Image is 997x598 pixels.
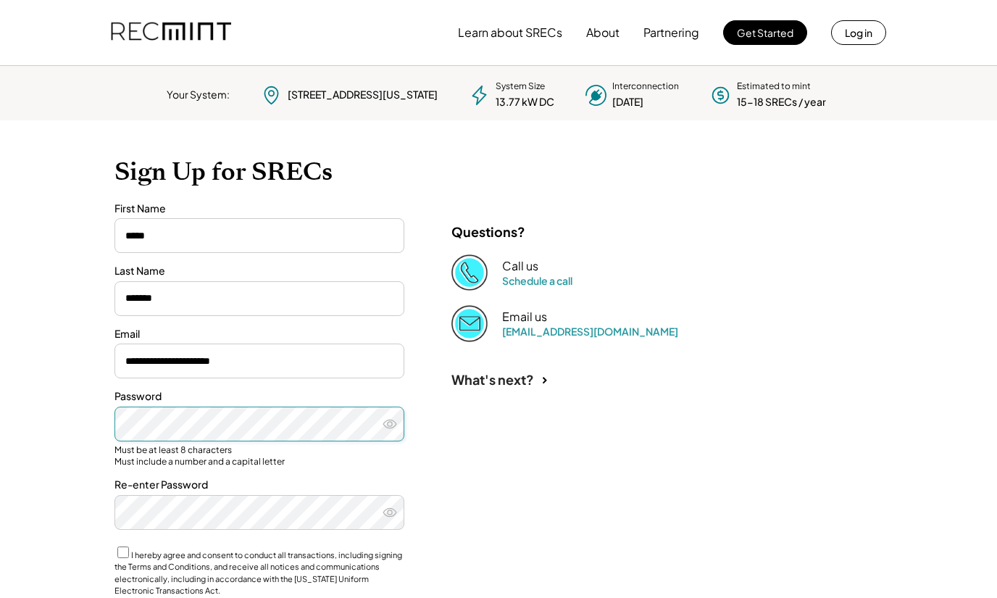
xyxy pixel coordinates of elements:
[502,274,572,287] a: Schedule a call
[451,254,488,291] img: Phone%20copy%403x.png
[723,20,807,45] button: Get Started
[612,95,643,109] div: [DATE]
[114,550,402,596] label: I hereby agree and consent to conduct all transactions, including signing the Terms and Condition...
[458,18,562,47] button: Learn about SRECs
[114,478,404,492] div: Re-enter Password
[496,95,554,109] div: 13.77 kW DC
[114,202,404,216] div: First Name
[643,18,699,47] button: Partnering
[114,157,883,187] h1: Sign Up for SRECs
[502,325,678,338] a: [EMAIL_ADDRESS][DOMAIN_NAME]
[451,371,534,388] div: What's next?
[114,444,404,467] div: Must be at least 8 characters Must include a number and a capital letter
[167,88,230,102] div: Your System:
[288,88,438,102] div: [STREET_ADDRESS][US_STATE]
[831,20,886,45] button: Log in
[451,305,488,341] img: Email%202%403x.png
[502,259,538,274] div: Call us
[586,18,620,47] button: About
[451,223,525,240] div: Questions?
[737,80,811,93] div: Estimated to mint
[737,95,826,109] div: 15-18 SRECs / year
[111,8,231,57] img: recmint-logotype%403x.png
[114,264,404,278] div: Last Name
[114,389,404,404] div: Password
[502,310,547,325] div: Email us
[114,327,404,341] div: Email
[496,80,545,93] div: System Size
[612,80,679,93] div: Interconnection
